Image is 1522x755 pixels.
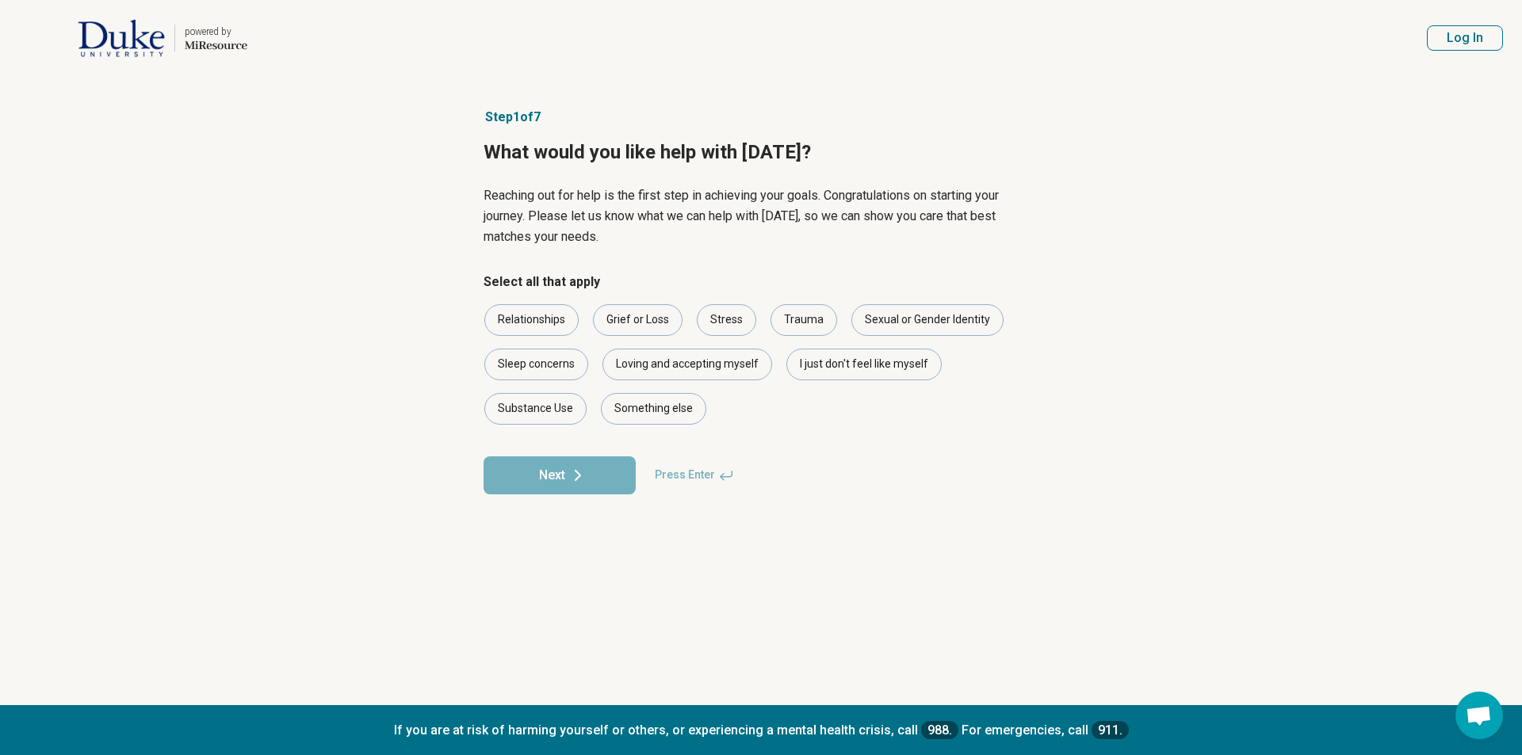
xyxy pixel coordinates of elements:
div: Relationships [484,304,579,336]
div: powered by [185,25,247,39]
div: Grief or Loss [593,304,683,336]
div: Sexual or Gender Identity [851,304,1004,336]
a: Duke Universitypowered by [19,19,247,57]
a: Open chat [1455,692,1503,739]
p: Step 1 of 7 [484,108,1038,127]
span: Press Enter [645,456,744,494]
div: I just don't feel like myself [786,349,942,380]
a: 911. [1092,721,1129,739]
button: Log In [1427,25,1503,51]
img: Duke University [78,19,165,57]
div: Loving and accepting myself [602,349,772,380]
button: Next [484,456,636,494]
legend: Select all that apply [484,273,600,292]
a: 988. [921,721,958,739]
div: Substance Use [484,393,587,425]
div: Stress [697,304,756,336]
p: Reaching out for help is the first step in achieving your goals. Congratulations on starting your... [484,185,1038,247]
p: If you are at risk of harming yourself or others, or experiencing a mental health crisis, call Fo... [16,721,1506,739]
h1: What would you like help with [DATE]? [484,139,1038,166]
div: Something else [601,393,706,425]
div: Sleep concerns [484,349,588,380]
div: Trauma [771,304,837,336]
